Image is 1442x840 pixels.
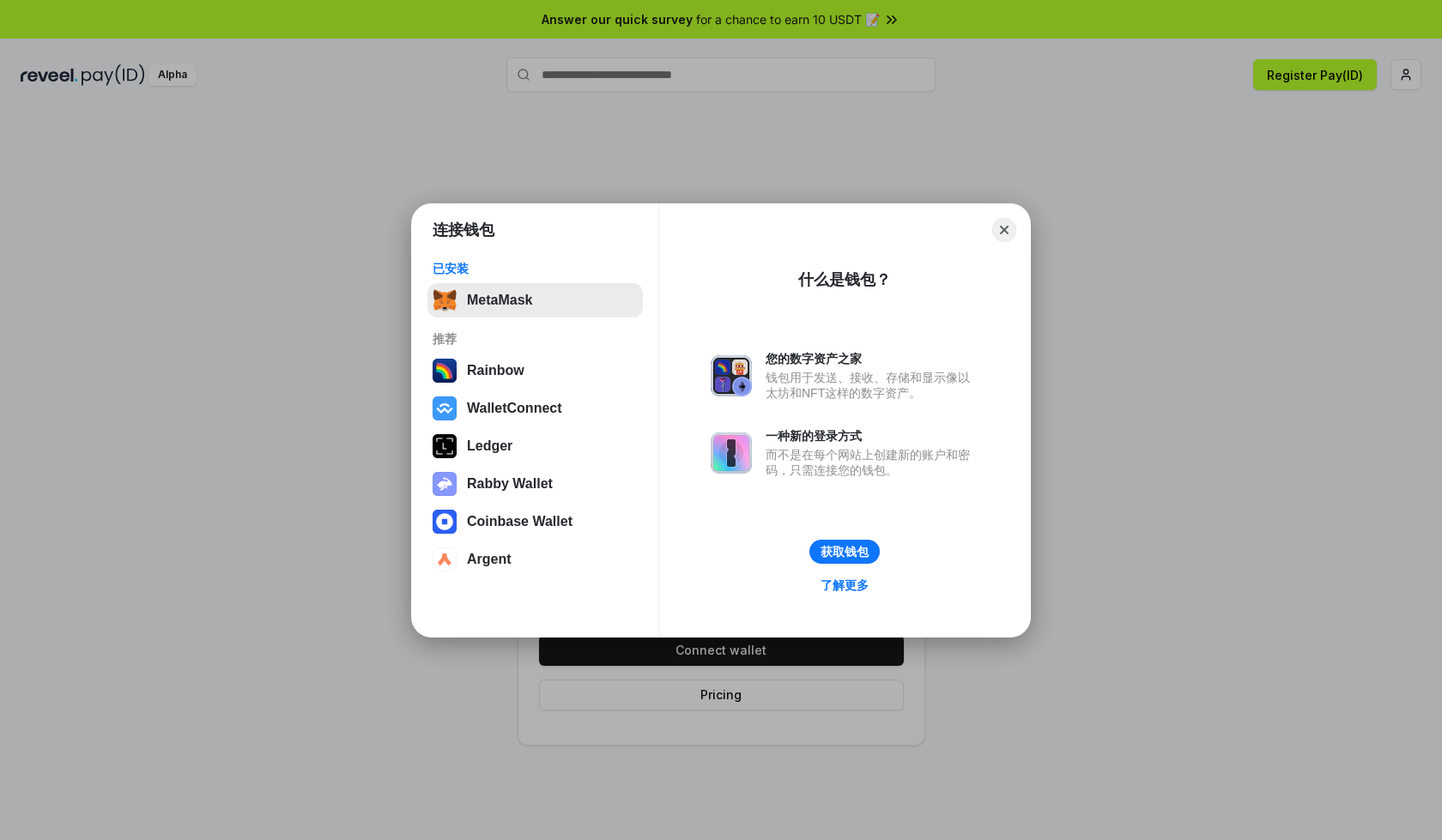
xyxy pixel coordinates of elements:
[427,542,643,577] button: Argent
[433,396,457,420] img: svg+xml,%3Csvg%20width%3D%2228%22%20height%3D%2228%22%20viewBox%3D%220%200%2028%2028%22%20fill%3D...
[427,354,643,388] button: Rainbow
[810,574,879,596] a: 了解更多
[427,283,643,317] button: MetaMask
[711,355,752,396] img: svg+xml,%3Csvg%20xmlns%3D%22http%3A%2F%2Fwww.w3.org%2F2000%2Fsvg%22%20fill%3D%22none%22%20viewBox...
[433,434,457,458] img: svg+xml,%3Csvg%20xmlns%3D%22http%3A%2F%2Fwww.w3.org%2F2000%2Fsvg%22%20width%3D%2228%22%20height%3...
[427,467,643,501] button: Rabby Wallet
[766,428,978,444] div: 一种新的登录方式
[766,351,978,366] div: 您的数字资产之家
[766,447,978,478] div: 而不是在每个网站上创建新的账户和密码，只需连接您的钱包。
[467,293,532,308] div: MetaMask
[433,288,457,312] img: svg+xml,%3Csvg%20fill%3D%22none%22%20height%3D%2233%22%20viewBox%3D%220%200%2035%2033%22%20width%...
[433,472,457,496] img: svg+xml,%3Csvg%20xmlns%3D%22http%3A%2F%2Fwww.w3.org%2F2000%2Fsvg%22%20fill%3D%22none%22%20viewBox...
[427,391,643,426] button: WalletConnect
[467,552,512,567] div: Argent
[798,269,891,290] div: 什么是钱包？
[433,331,638,347] div: 推荐
[821,544,869,559] div: 获取钱包
[821,577,869,593] div: 了解更多
[433,547,457,571] img: svg+xml,%3Csvg%20width%3D%2228%22%20height%3D%2228%22%20viewBox%3D%220%200%2028%2028%22%20fill%3D...
[433,220,494,240] h1: 连接钱包
[992,218,1016,242] button: Close
[711,432,752,474] img: svg+xml,%3Csvg%20xmlns%3D%22http%3A%2F%2Fwww.w3.org%2F2000%2Fsvg%22%20fill%3D%22none%22%20viewBox...
[467,363,524,378] div: Rainbow
[766,370,978,401] div: 钱包用于发送、接收、存储和显示像以太坊和NFT这样的数字资产。
[433,261,638,276] div: 已安装
[467,476,553,492] div: Rabby Wallet
[433,359,457,383] img: svg+xml,%3Csvg%20width%3D%22120%22%20height%3D%22120%22%20viewBox%3D%220%200%20120%20120%22%20fil...
[433,510,457,534] img: svg+xml,%3Csvg%20width%3D%2228%22%20height%3D%2228%22%20viewBox%3D%220%200%2028%2028%22%20fill%3D...
[427,505,643,539] button: Coinbase Wallet
[467,514,573,529] div: Coinbase Wallet
[467,401,562,416] div: WalletConnect
[809,540,880,564] button: 获取钱包
[427,429,643,463] button: Ledger
[467,438,512,454] div: Ledger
